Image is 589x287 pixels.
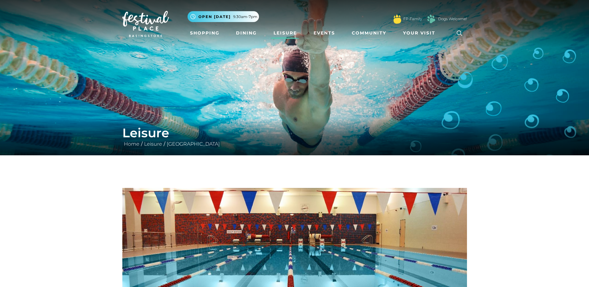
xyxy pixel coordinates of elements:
[118,125,472,148] div: / /
[122,11,169,37] img: Festival Place Logo
[233,27,259,39] a: Dining
[438,16,467,22] a: Dogs Welcome!
[122,125,467,140] h1: Leisure
[311,27,338,39] a: Events
[188,27,222,39] a: Shopping
[198,14,231,20] span: Open [DATE]
[165,141,221,147] a: [GEOGRAPHIC_DATA]
[188,11,259,22] button: Open [DATE] 9.30am-7pm
[403,16,422,22] a: FP Family
[349,27,389,39] a: Community
[403,30,435,36] span: Your Visit
[233,14,257,20] span: 9.30am-7pm
[401,27,441,39] a: Your Visit
[122,141,141,147] a: Home
[271,27,299,39] a: Leisure
[143,141,164,147] a: Leisure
